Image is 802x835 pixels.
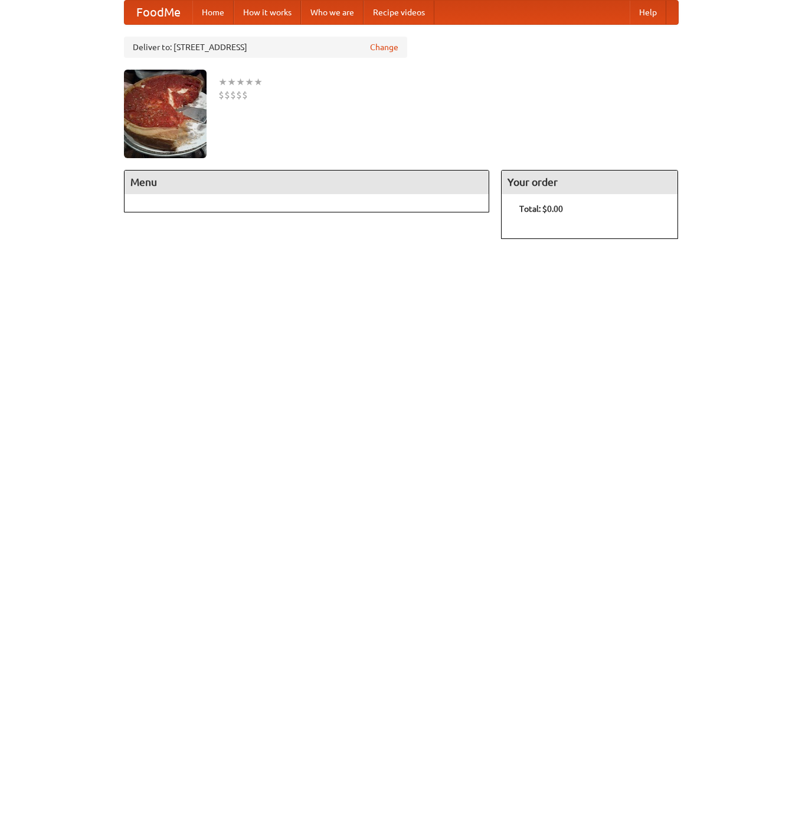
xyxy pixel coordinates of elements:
h4: Your order [502,171,677,194]
a: Home [192,1,234,24]
li: ★ [236,76,245,89]
li: ★ [227,76,236,89]
li: ★ [218,76,227,89]
h4: Menu [125,171,489,194]
img: angular.jpg [124,70,207,158]
a: FoodMe [125,1,192,24]
li: ★ [254,76,263,89]
a: How it works [234,1,301,24]
b: Total: $0.00 [519,204,563,214]
a: Help [630,1,666,24]
li: $ [230,89,236,101]
a: Change [370,41,398,53]
li: ★ [245,76,254,89]
li: $ [224,89,230,101]
div: Deliver to: [STREET_ADDRESS] [124,37,407,58]
li: $ [218,89,224,101]
a: Who we are [301,1,364,24]
li: $ [236,89,242,101]
li: $ [242,89,248,101]
a: Recipe videos [364,1,434,24]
